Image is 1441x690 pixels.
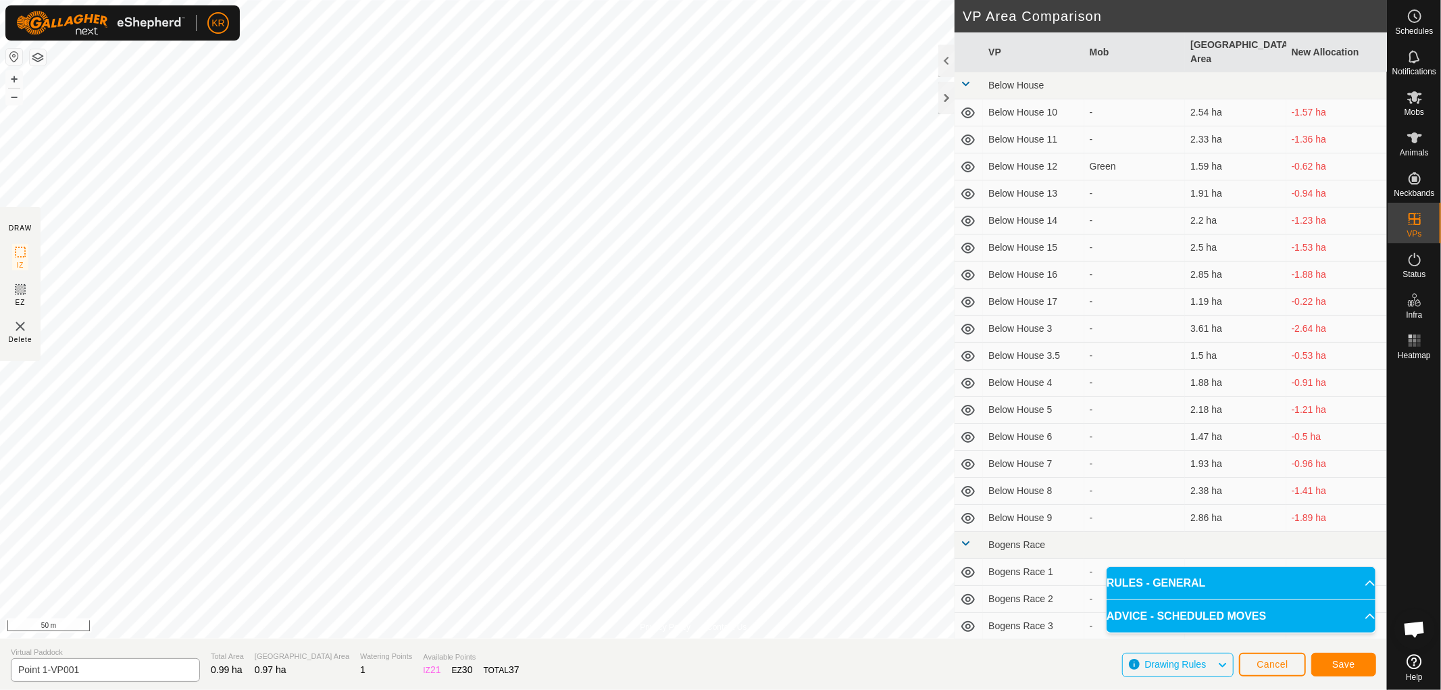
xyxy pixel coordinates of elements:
[1286,559,1387,586] td: +0.05 ha
[1185,343,1286,370] td: 1.5 ha
[1286,505,1387,532] td: -1.89 ha
[983,397,1084,424] td: Below House 5
[983,478,1084,505] td: Below House 8
[1394,189,1434,197] span: Neckbands
[983,289,1084,316] td: Below House 17
[1185,180,1286,207] td: 1.91 ha
[1286,343,1387,370] td: -0.53 ha
[1388,649,1441,687] a: Help
[983,180,1084,207] td: Below House 13
[1090,457,1180,471] div: -
[1185,505,1286,532] td: 2.86 ha
[1090,268,1180,282] div: -
[983,343,1084,370] td: Below House 3.5
[1395,27,1433,35] span: Schedules
[1090,187,1180,201] div: -
[211,16,224,30] span: KR
[983,153,1084,180] td: Below House 12
[983,316,1084,343] td: Below House 3
[1185,99,1286,126] td: 2.54 ha
[983,451,1084,478] td: Below House 7
[1090,349,1180,363] div: -
[1400,149,1429,157] span: Animals
[1185,478,1286,505] td: 2.38 ha
[17,260,24,270] span: IZ
[983,424,1084,451] td: Below House 6
[640,621,690,633] a: Privacy Policy
[12,318,28,335] img: VP
[211,664,243,675] span: 0.99 ha
[1090,484,1180,498] div: -
[1107,608,1266,624] span: ADVICE - SCHEDULED MOVES
[423,651,519,663] span: Available Points
[1185,153,1286,180] td: 1.59 ha
[1286,370,1387,397] td: -0.91 ha
[1185,559,1286,586] td: 0.92 ha
[1407,230,1421,238] span: VPs
[430,664,441,675] span: 21
[1090,132,1180,147] div: -
[1286,451,1387,478] td: -0.96 ha
[9,223,32,233] div: DRAW
[963,8,1387,24] h2: VP Area Comparison
[1286,180,1387,207] td: -0.94 ha
[707,621,747,633] a: Contact Us
[1286,397,1387,424] td: -1.21 ha
[1185,397,1286,424] td: 2.18 ha
[1406,311,1422,319] span: Infra
[983,370,1084,397] td: Below House 4
[1286,262,1387,289] td: -1.88 ha
[484,663,520,677] div: TOTAL
[255,651,349,662] span: [GEOGRAPHIC_DATA] Area
[988,80,1044,91] span: Below House
[1311,653,1376,676] button: Save
[1286,207,1387,235] td: -1.23 ha
[1405,108,1424,116] span: Mobs
[423,663,440,677] div: IZ
[1090,403,1180,417] div: -
[1185,32,1286,72] th: [GEOGRAPHIC_DATA] Area
[1332,659,1355,670] span: Save
[1090,214,1180,228] div: -
[1185,451,1286,478] td: 1.93 ha
[1286,478,1387,505] td: -1.41 ha
[1185,370,1286,397] td: 1.88 ha
[1286,32,1387,72] th: New Allocation
[211,651,244,662] span: Total Area
[1286,126,1387,153] td: -1.36 ha
[983,586,1084,613] td: Bogens Race 2
[983,235,1084,262] td: Below House 15
[1185,316,1286,343] td: 3.61 ha
[6,49,22,65] button: Reset Map
[360,664,365,675] span: 1
[462,664,473,675] span: 30
[983,99,1084,126] td: Below House 10
[1185,235,1286,262] td: 2.5 ha
[1286,235,1387,262] td: -1.53 ha
[1107,575,1206,591] span: RULES - GENERAL
[1185,424,1286,451] td: 1.47 ha
[1090,511,1180,525] div: -
[1257,659,1288,670] span: Cancel
[1286,289,1387,316] td: -0.22 ha
[1286,316,1387,343] td: -2.64 ha
[1090,159,1180,174] div: Green
[1090,592,1180,606] div: -
[983,126,1084,153] td: Below House 11
[983,262,1084,289] td: Below House 16
[6,89,22,105] button: –
[983,559,1084,586] td: Bogens Race 1
[1090,430,1180,444] div: -
[30,49,46,66] button: Map Layers
[1144,659,1206,670] span: Drawing Rules
[1286,99,1387,126] td: -1.57 ha
[360,651,412,662] span: Watering Points
[988,539,1045,550] span: Bogens Race
[16,11,185,35] img: Gallagher Logo
[1090,376,1180,390] div: -
[1286,424,1387,451] td: -0.5 ha
[1107,567,1375,599] p-accordion-header: RULES - GENERAL
[983,505,1084,532] td: Below House 9
[1107,600,1375,633] p-accordion-header: ADVICE - SCHEDULED MOVES
[6,71,22,87] button: +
